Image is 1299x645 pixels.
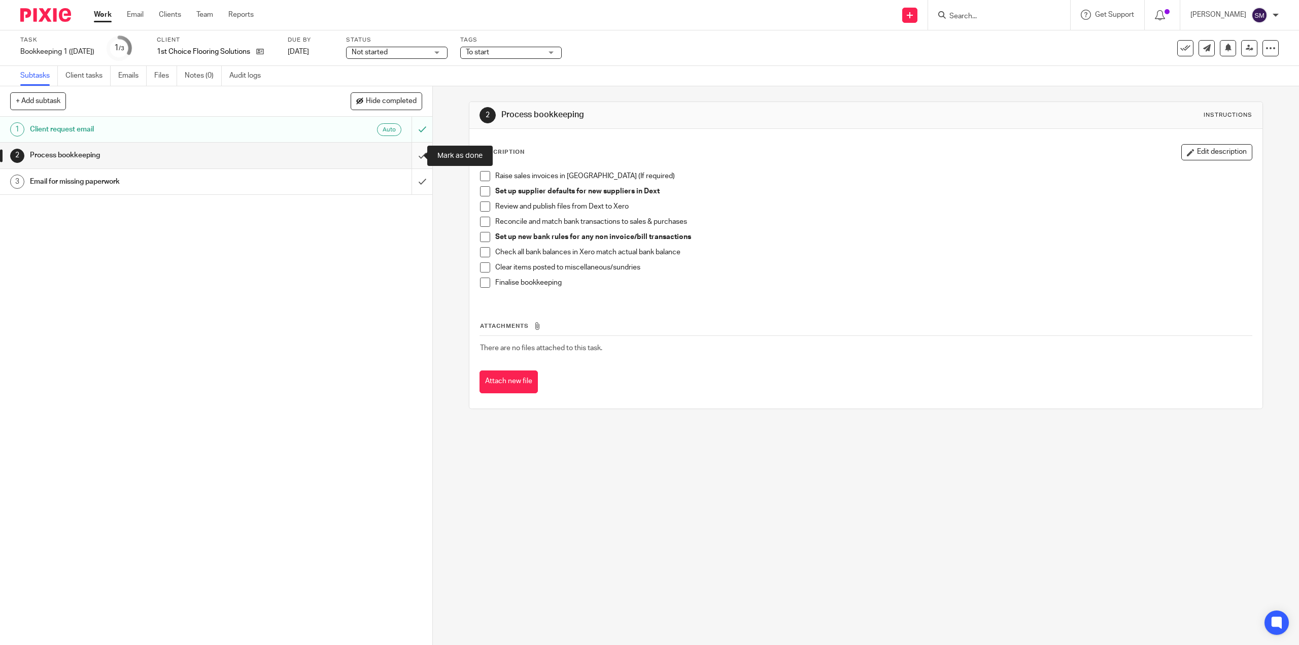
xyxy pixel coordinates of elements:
[228,10,254,20] a: Reports
[10,149,24,163] div: 2
[460,36,562,44] label: Tags
[10,122,24,137] div: 1
[480,345,602,352] span: There are no files attached to this task.
[495,262,1251,273] p: Clear items posted to miscellaneous/sundries
[352,49,388,56] span: Not started
[1251,7,1268,23] img: svg%3E
[20,36,94,44] label: Task
[30,148,278,163] h1: Process bookkeeping
[948,12,1040,21] input: Search
[480,370,538,393] button: Attach new file
[127,10,144,20] a: Email
[10,175,24,189] div: 3
[118,66,147,86] a: Emails
[114,42,124,54] div: 1
[495,188,660,195] strong: Set up supplier defaults for new suppliers in Dext
[495,171,1251,181] p: Raise sales invoices in [GEOGRAPHIC_DATA] (If required)
[346,36,448,44] label: Status
[157,36,275,44] label: Client
[196,10,213,20] a: Team
[20,47,94,57] div: Bookkeeping 1 ([DATE])
[154,66,177,86] a: Files
[288,48,309,55] span: [DATE]
[10,92,66,110] button: + Add subtask
[229,66,268,86] a: Audit logs
[495,278,1251,288] p: Finalise bookkeeping
[20,47,94,57] div: Bookkeeping 1 (Monday)
[288,36,333,44] label: Due by
[351,92,422,110] button: Hide completed
[94,10,112,20] a: Work
[65,66,111,86] a: Client tasks
[495,201,1251,212] p: Review and publish files from Dext to Xero
[30,122,278,137] h1: Client request email
[480,323,529,329] span: Attachments
[495,247,1251,257] p: Check all bank balances in Xero match actual bank balance
[1204,111,1252,119] div: Instructions
[119,46,124,51] small: /3
[157,47,251,57] p: 1st Choice Flooring Solutions Ltd
[1181,144,1252,160] button: Edit description
[159,10,181,20] a: Clients
[185,66,222,86] a: Notes (0)
[466,49,489,56] span: To start
[495,217,1251,227] p: Reconcile and match bank transactions to sales & purchases
[377,123,401,136] div: Auto
[366,97,417,106] span: Hide completed
[495,233,691,241] strong: Set up new bank rules for any non invoice/bill transactions
[1190,10,1246,20] p: [PERSON_NAME]
[20,66,58,86] a: Subtasks
[501,110,887,120] h1: Process bookkeeping
[480,148,525,156] p: Description
[1095,11,1134,18] span: Get Support
[480,107,496,123] div: 2
[20,8,71,22] img: Pixie
[30,174,278,189] h1: Email for missing paperwork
